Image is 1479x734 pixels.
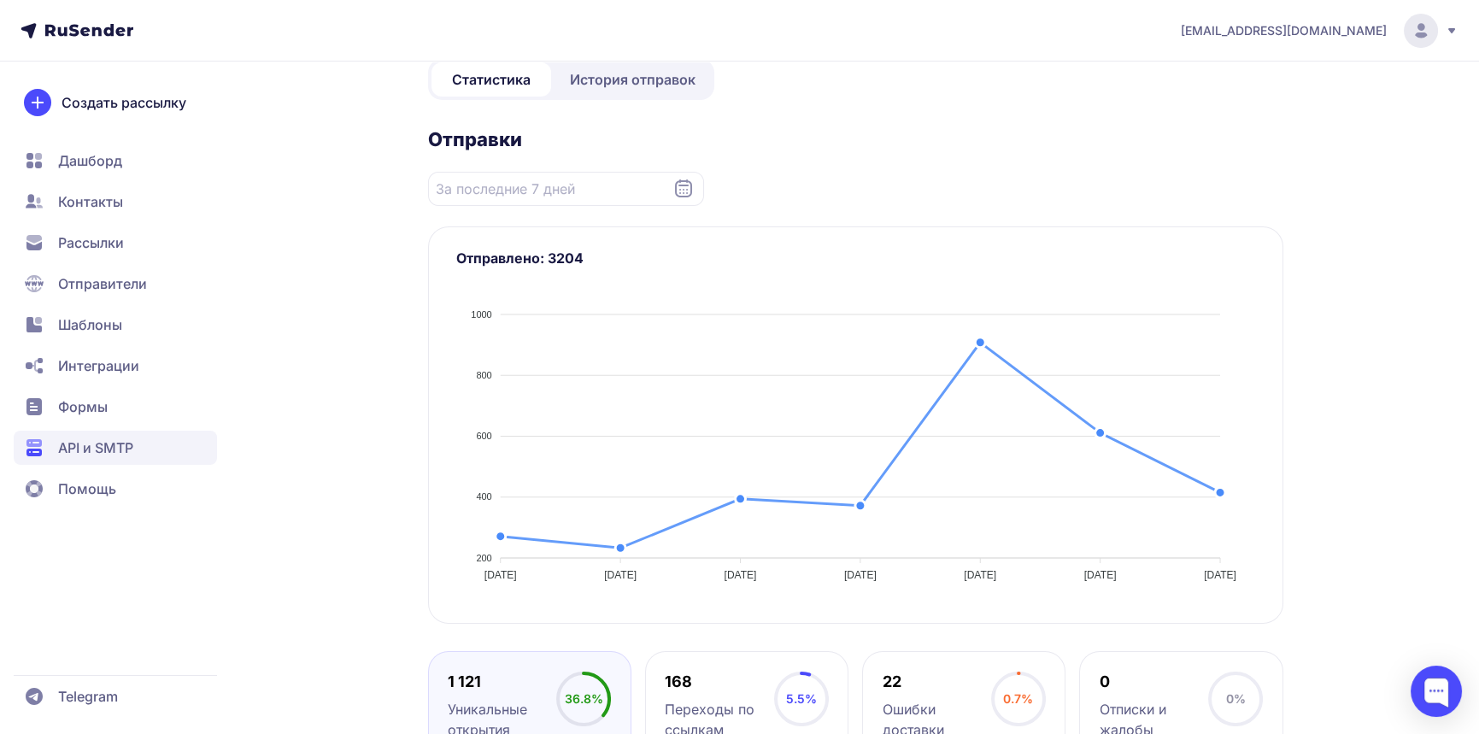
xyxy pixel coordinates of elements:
[58,191,123,212] span: Контакты
[1003,691,1033,706] span: 0.7%
[471,309,491,320] tspan: 1000
[456,248,1255,268] h3: Отправлено: 3204
[724,569,756,581] tspan: [DATE]
[58,396,108,417] span: Формы
[58,479,116,499] span: Помощь
[476,431,491,441] tspan: 600
[58,437,133,458] span: API и SMTP
[786,691,817,706] span: 5.5%
[58,314,122,335] span: Шаблоны
[448,672,556,692] div: 1 121
[476,553,491,563] tspan: 200
[14,679,217,713] a: Telegram
[428,172,704,206] input: Datepicker input
[476,491,491,502] tspan: 400
[58,686,118,707] span: Telegram
[1083,569,1116,581] tspan: [DATE]
[964,569,996,581] tspan: [DATE]
[1181,22,1387,39] span: [EMAIL_ADDRESS][DOMAIN_NAME]
[665,672,773,692] div: 168
[604,569,637,581] tspan: [DATE]
[565,691,603,706] span: 36.8%
[58,232,124,253] span: Рассылки
[452,69,531,90] span: Статистика
[431,62,551,97] a: Статистика
[58,150,122,171] span: Дашборд
[1100,672,1208,692] div: 0
[555,62,711,97] a: История отправок
[62,92,186,113] span: Создать рассылку
[58,355,139,376] span: Интеграции
[428,127,1283,151] h2: Отправки
[883,672,991,692] div: 22
[484,569,516,581] tspan: [DATE]
[570,69,695,90] span: История отправок
[58,273,147,294] span: Отправители
[476,370,491,380] tspan: 800
[1226,691,1246,706] span: 0%
[1204,569,1236,581] tspan: [DATE]
[843,569,876,581] tspan: [DATE]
